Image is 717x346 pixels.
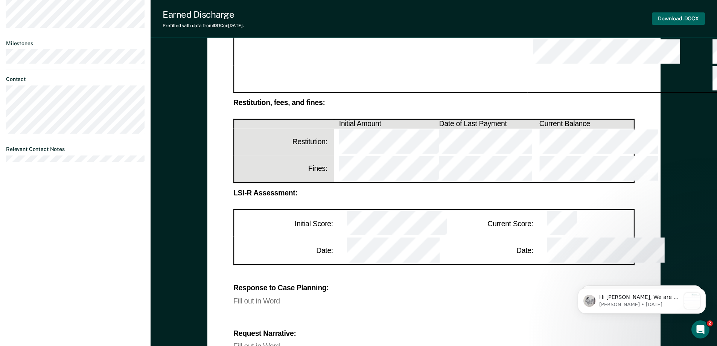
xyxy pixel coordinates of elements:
span: 2 [707,320,713,326]
th: Initial Score: [234,210,334,237]
div: Restitution, fees, and fines: [233,100,635,106]
p: Message from Kim, sent 6d ago [33,28,114,35]
div: Fill out in Word [233,297,635,304]
div: Request Narrative: [233,330,635,337]
th: Date: [234,237,334,265]
dt: Contact [6,76,145,82]
th: Current Balance [534,120,634,128]
div: Earned Discharge [163,9,244,20]
div: LSI-R Assessment: [233,190,635,196]
div: Prefilled with data from IDOC on [DATE] . [163,23,244,28]
iframe: Intercom notifications message [566,273,717,326]
dt: Milestones [6,40,145,47]
div: Response to Case Planning: [233,285,635,291]
span: Hi [PERSON_NAME], We are so excited to announce a brand new feature: AI case note search! 📣 Findi... [33,21,114,214]
th: Initial Amount [334,120,434,128]
th: Date: [434,237,534,265]
th: Date of Last Payment [434,120,534,128]
iframe: Intercom live chat [691,320,709,338]
button: Download .DOCX [652,12,705,25]
th: Restitution: [234,128,334,155]
th: Current Score: [434,210,534,237]
dt: Relevant Contact Notes [6,146,145,152]
th: Fines: [234,155,334,183]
